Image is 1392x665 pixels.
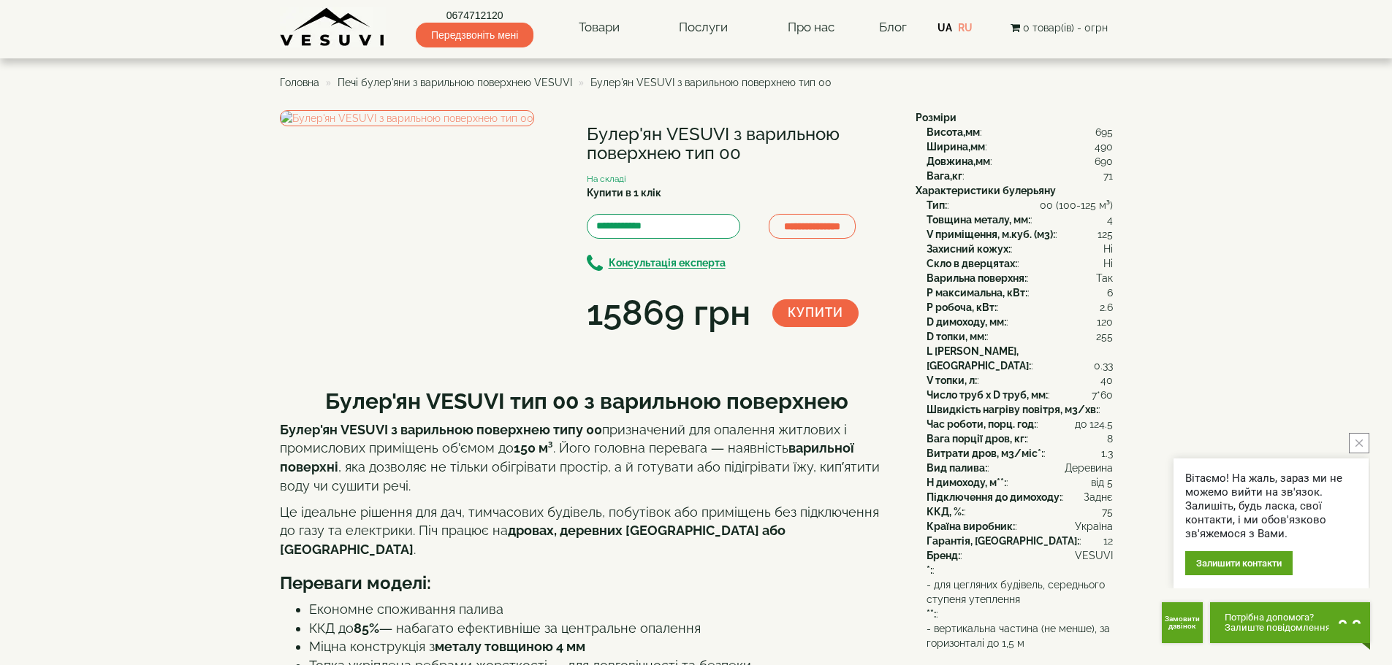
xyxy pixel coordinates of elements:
[1185,551,1293,575] div: Залишити контакти
[927,285,1113,300] div: :
[927,519,1113,534] div: :
[1096,329,1113,344] span: 255
[927,461,1113,475] div: :
[927,242,1113,256] div: :
[927,475,1113,490] div: :
[338,77,572,88] span: Печі булер'яни з варильною поверхнею VESUVI
[927,404,1098,415] b: Швидкість нагріву повітря, м3/хв:
[927,154,1113,169] div: :
[927,402,1113,417] div: :
[927,287,1027,299] b: P максимальна, кВт:
[280,440,854,474] strong: варильної поверхні
[1006,20,1112,36] button: 0 товар(ів) - 0грн
[927,331,986,342] b: D топки, мм:
[587,125,894,164] h1: Булер'ян VESUVI з варильною поверхнею тип 00
[927,535,1079,547] b: Гарантія, [GEOGRAPHIC_DATA]:
[1075,417,1099,431] span: до 12
[927,126,980,138] b: Висота,мм
[927,316,1006,328] b: D димоходу, мм:
[435,639,585,654] strong: металу товщиною 4 мм
[590,77,832,88] span: Булер'ян VESUVI з варильною поверхнею тип 00
[927,446,1113,461] div: :
[1165,615,1200,630] span: Замовити дзвінок
[1103,534,1113,548] span: 12
[927,520,1015,532] b: Країна виробник:
[927,431,1113,446] div: :
[1098,227,1113,242] span: 125
[1097,315,1113,329] span: 120
[927,490,1113,504] div: :
[587,288,750,338] div: 15869 грн
[927,271,1113,285] div: :
[1225,623,1331,633] span: Залиште повідомлення
[1084,490,1113,504] span: Заднє
[1095,125,1113,139] span: 695
[280,503,894,559] p: Це ідеальне рішення для дач, тимчасових будівель, побутівок або приміщень без підключення до газу...
[1096,271,1113,285] span: Так
[1225,612,1331,623] span: Потрібна допомога?
[927,491,1062,503] b: Підключення до димоходу:
[927,228,1055,240] b: V приміщення, м.куб. (м3):
[587,185,661,200] label: Купити в 1 клік
[280,7,386,47] img: content
[309,637,894,656] li: Міцна конструкція з
[927,389,1048,401] b: Число труб x D труб, мм:
[927,621,1113,650] span: - вертикальна частина (не менше), за горизонталі до 1,5 м
[927,548,1113,563] div: :
[927,301,997,313] b: P робоча, кВт:
[1185,472,1357,541] div: Вітаємо! На жаль, зараз ми не можемо вийти на зв'язок. Залишіть, будь ласка, свої контакти, і ми ...
[927,212,1113,227] div: :
[927,256,1113,271] div: :
[916,185,1056,196] b: Характеристики булерьяну
[927,139,1113,154] div: :
[927,243,1011,255] b: Захисний кожух:
[1099,417,1113,431] span: 4.5
[927,577,1113,607] span: - для цегляних будівель, середнього ступеня утеплення
[1075,548,1113,563] span: VESUVI
[927,433,1027,445] b: Вага порції дров, кг:
[927,388,1113,402] div: :
[927,170,962,182] b: Вага,кг
[280,422,602,437] strong: Булер'ян VESUVI з варильною поверхнею типу 00
[609,258,726,269] b: Консультація експерта
[916,112,956,123] b: Розміри
[1107,212,1113,227] span: 4
[1102,504,1113,519] span: 75
[927,258,1017,269] b: Скло в дверцятах:
[1103,256,1113,271] span: Ні
[958,22,973,34] a: RU
[1103,242,1113,256] span: Ні
[927,345,1031,372] b: L [PERSON_NAME], [GEOGRAPHIC_DATA]:
[280,523,786,557] strong: дровах, деревних [GEOGRAPHIC_DATA] або [GEOGRAPHIC_DATA]
[927,577,1113,621] div: :
[1103,169,1113,183] span: 71
[927,199,947,211] b: Тип:
[927,125,1113,139] div: :
[1100,300,1113,315] span: 2.6
[354,620,379,636] strong: 85%
[927,534,1113,548] div: :
[1349,433,1369,453] button: close button
[927,374,977,386] b: V топки, л:
[280,77,319,88] a: Головна
[927,344,1113,373] div: :
[937,22,952,34] a: UA
[1095,139,1113,154] span: 490
[927,418,1036,430] b: Час роботи, порц. год:
[325,388,848,414] b: Булер'ян VESUVI тип 00 з варильною поверхнею
[416,8,533,23] a: 0674712120
[1023,22,1108,34] span: 0 товар(ів) - 0грн
[280,110,534,126] img: Булер'ян VESUVI з варильною поверхнею тип 00
[927,504,1113,519] div: :
[1095,154,1113,169] span: 690
[1107,285,1113,300] span: 6
[927,462,987,474] b: Вид палива:
[927,300,1113,315] div: :
[772,299,859,327] button: Купити
[927,155,990,167] b: Довжина,мм
[927,506,964,518] b: ККД, %:
[309,619,894,638] li: ККД до — набагато ефективніше за центральне опалення
[309,600,894,619] li: Економне споживання палива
